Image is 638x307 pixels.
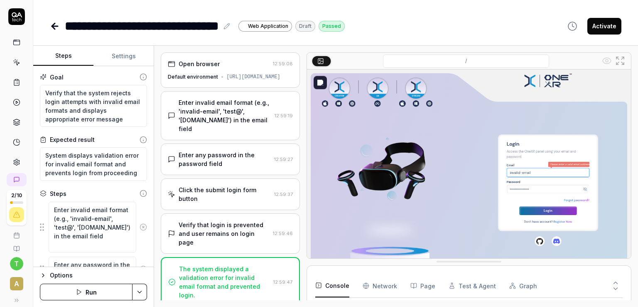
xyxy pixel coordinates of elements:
[136,261,150,277] button: Remove step
[40,201,147,253] div: Suggestions
[3,225,29,239] a: Book a call with us
[562,18,582,35] button: View version history
[50,270,147,280] div: Options
[600,54,613,67] button: Show all interative elements
[50,189,66,198] div: Steps
[168,73,218,81] div: Default environment
[363,274,397,297] button: Network
[273,230,293,236] time: 12:59:46
[248,22,288,30] span: Web Application
[226,73,280,81] div: [URL][DOMAIN_NAME]
[295,21,315,32] div: Draft
[315,274,349,297] button: Console
[179,98,271,133] div: Enter invalid email format (e.g., 'invalid-email', 'test@', '[DOMAIN_NAME]') in the email field
[275,113,293,119] time: 12:59:19
[273,61,293,67] time: 12:59:08
[179,220,270,247] div: Verify that login is prevented and user remains on login page
[93,46,154,66] button: Settings
[319,21,345,32] div: Passed
[273,279,292,285] time: 12:59:47
[33,46,93,66] button: Steps
[40,256,147,282] div: Suggestions
[307,69,631,272] img: Screenshot
[10,277,23,290] span: A
[179,186,271,203] div: Click the submit login form button
[40,284,133,300] button: Run
[50,73,64,82] div: Goal
[3,239,29,252] a: Documentation
[11,193,22,198] span: 2 / 10
[7,173,27,186] a: New conversation
[613,54,627,67] button: Open in full screen
[587,18,621,35] button: Activate
[179,265,270,300] div: The system displayed a validation error for invalid email format and prevented login.
[274,156,293,162] time: 12:59:27
[410,274,435,297] button: Page
[179,151,271,168] div: Enter any password in the password field
[50,135,95,144] div: Expected result
[40,270,147,280] button: Options
[136,219,150,235] button: Remove step
[10,257,23,270] button: t
[3,270,29,292] button: A
[509,274,537,297] button: Graph
[449,274,496,297] button: Test & Agent
[274,191,293,197] time: 12:59:37
[179,59,220,68] div: Open browser
[238,20,292,32] a: Web Application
